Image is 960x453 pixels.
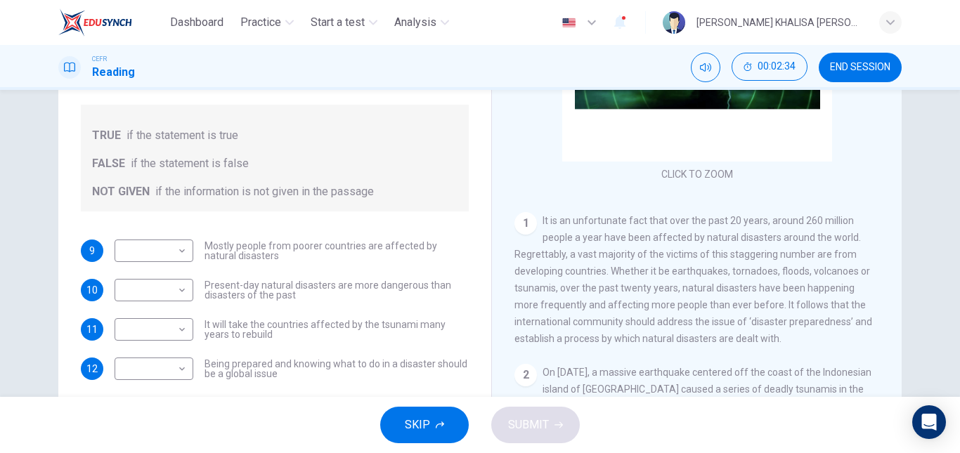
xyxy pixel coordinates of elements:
[514,364,537,386] div: 2
[732,53,807,81] button: 00:02:34
[819,53,902,82] button: END SESSION
[164,10,229,35] button: Dashboard
[131,155,249,172] span: if the statement is false
[92,64,135,81] h1: Reading
[305,10,383,35] button: Start a test
[758,61,796,72] span: 00:02:34
[205,241,469,261] span: Mostly people from poorer countries are affected by natural disasters
[732,53,807,82] div: Hide
[205,359,469,379] span: Being prepared and knowing what to do in a disaster should be a global issue
[240,14,281,31] span: Practice
[155,183,374,200] span: if the information is not given in the passage
[235,10,299,35] button: Practice
[663,11,685,34] img: Profile picture
[394,14,436,31] span: Analysis
[912,405,946,439] div: Open Intercom Messenger
[92,54,107,64] span: CEFR
[127,127,238,144] span: if the statement is true
[514,215,872,344] span: It is an unfortunate fact that over the past 20 years, around 260 million people a year have been...
[560,18,578,28] img: en
[86,324,98,334] span: 11
[514,212,537,235] div: 1
[89,246,95,256] span: 9
[389,10,455,35] button: Analysis
[86,285,98,295] span: 10
[311,14,365,31] span: Start a test
[405,415,430,435] span: SKIP
[696,14,862,31] div: [PERSON_NAME] KHALISA [PERSON_NAME]
[58,8,132,37] img: EduSynch logo
[58,8,164,37] a: EduSynch logo
[170,14,223,31] span: Dashboard
[830,62,890,73] span: END SESSION
[92,183,150,200] span: NOT GIVEN
[92,155,125,172] span: FALSE
[380,407,469,443] button: SKIP
[691,53,720,82] div: Mute
[205,320,469,339] span: It will take the countries affected by the tsunami many years to rebuild
[86,364,98,374] span: 12
[92,127,121,144] span: TRUE
[205,280,469,300] span: Present-day natural disasters are more dangerous than disasters of the past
